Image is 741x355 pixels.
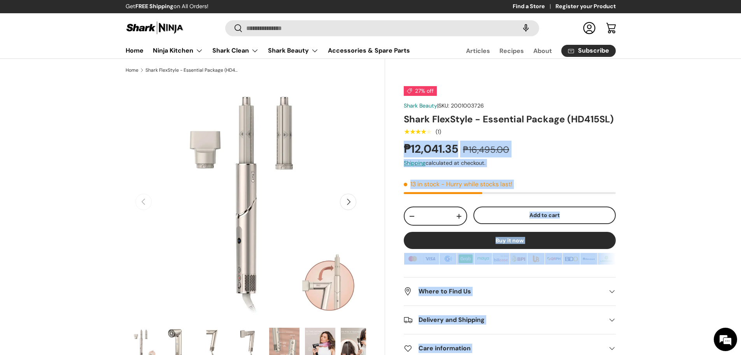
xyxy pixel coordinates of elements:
button: Add to cart [473,207,616,224]
img: visa [422,253,439,265]
h2: Care information [404,344,603,353]
strong: FREE Shipping [135,3,173,10]
img: metrobank [580,253,597,265]
nav: Secondary [447,43,616,58]
span: Subscribe [578,48,609,54]
nav: Breadcrumbs [126,67,385,74]
img: landbank [598,253,615,265]
nav: Primary [126,43,410,58]
a: Register your Product [555,2,616,11]
span: | [437,102,484,109]
strong: ₱12,041.35 [404,141,460,156]
p: Get on All Orders! [126,2,208,11]
img: billease [492,253,510,265]
span: ★★★★★ [404,128,431,136]
img: maya [475,253,492,265]
div: (1) [436,129,441,135]
h2: Delivery and Shipping [404,315,603,325]
a: About [533,43,552,58]
img: master [404,253,421,265]
img: grabpay [457,253,474,265]
a: Shark Beauty [404,102,437,109]
img: gcash [440,253,457,265]
a: Find a Store [513,2,555,11]
a: Home [126,68,138,72]
div: 4.0 out of 5.0 stars [404,128,431,135]
a: Articles [466,43,490,58]
img: ubp [527,253,545,265]
summary: Shark Beauty [263,43,323,58]
span: SKU: [438,102,449,109]
a: Recipes [499,43,524,58]
button: Buy it now [404,232,615,249]
summary: Shark Clean [208,43,263,58]
a: Shark FlexStyle - Essential Package (HD415SL) [145,68,239,72]
summary: Delivery and Shipping [404,306,615,334]
span: 2001003726 [451,102,484,109]
span: 27% off [404,86,437,96]
speech-search-button: Search by voice [513,19,538,37]
a: Subscribe [561,45,616,57]
summary: Ninja Kitchen [148,43,208,58]
h1: Shark FlexStyle - Essential Package (HD415SL) [404,113,615,125]
img: qrph [545,253,562,265]
a: Shipping [404,159,426,166]
img: bdo [563,253,580,265]
span: 13 in stock [404,180,440,188]
s: ₱16,495.00 [463,144,509,155]
h2: Where to Find Us [404,287,603,296]
a: Accessories & Spare Parts [328,43,410,58]
p: - Hurry while stocks last! [441,180,512,188]
div: calculated at checkout. [404,159,615,167]
summary: Where to Find Us [404,277,615,306]
a: Home [126,43,144,58]
img: bpi [510,253,527,265]
img: Shark Ninja Philippines [126,20,184,35]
